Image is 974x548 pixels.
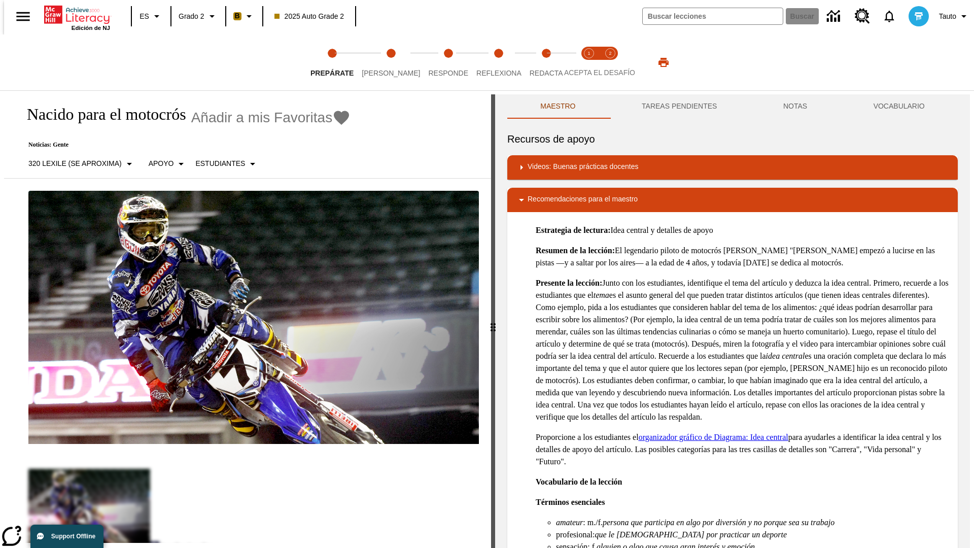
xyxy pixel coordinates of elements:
[175,7,222,25] button: Grado: Grado 2, Elige un grado
[16,141,351,149] p: Noticias: Gente
[536,245,950,269] p: El legendario piloto de motocrós [PERSON_NAME] "[PERSON_NAME] empezó a lucirse en las pistas —y a...
[229,7,259,25] button: Boost El color de la clase es anaranjado claro. Cambiar el color de la clase.
[28,191,479,444] img: El corredor de motocrós James Stewart vuela por los aires en su motocicleta de montaña
[274,11,344,22] span: 2025 Auto Grade 2
[145,155,192,173] button: Tipo de apoyo, Apoyo
[536,277,950,423] p: Junto con los estudiantes, identifique el tema del artículo y deduzca la idea central. Primero, r...
[51,533,95,540] span: Support Offline
[536,431,950,468] p: Proporcione a los estudiantes el para ayudarles a identificar la idea central y los detalles de a...
[536,279,602,287] strong: Presente la lección:
[354,35,428,90] button: Lee step 2 of 5
[507,94,958,119] div: Instructional Panel Tabs
[528,194,638,206] p: Recomendaciones para el maestro
[521,35,571,90] button: Redacta step 5 of 5
[587,51,590,56] text: 1
[821,3,849,30] a: Centro de información
[235,10,240,22] span: B
[476,69,521,77] span: Reflexiona
[191,110,333,126] span: Añadir a mis Favoritas
[564,68,635,77] span: ACEPTA EL DESAFÍO
[302,35,362,90] button: Prepárate step 1 of 5
[195,158,245,169] p: Estudiantes
[603,518,834,527] em: persona que participa en algo por diversión y no porque sea su trabajo
[507,131,958,147] h6: Recursos de apoyo
[595,530,787,539] em: que le [DEMOGRAPHIC_DATA] por practicar un deporte
[935,7,974,25] button: Perfil/Configuración
[191,109,351,126] button: Añadir a mis Favoritas - Nacido para el motocrós
[179,11,204,22] span: Grado 2
[16,105,186,124] h1: Nacido para el motocrós
[750,94,841,119] button: NOTAS
[149,158,174,169] p: Apoyo
[30,525,103,548] button: Support Offline
[536,498,605,506] strong: Términos esenciales
[536,246,615,255] strong: Resumen de la lección:
[468,35,530,90] button: Reflexiona step 4 of 5
[574,35,604,90] button: Acepta el desafío lee step 1 of 2
[310,69,354,77] span: Prepárate
[939,11,956,22] span: Tauto
[609,51,611,56] text: 2
[28,158,122,169] p: 320 Lexile (Se aproxima)
[536,226,611,234] strong: Estrategia de lectura:
[556,529,950,541] li: profesional:
[495,94,970,548] div: activity
[528,161,638,174] p: Videos: Buenas prácticas docentes
[24,155,140,173] button: Seleccione Lexile, 320 Lexile (Se aproxima)
[44,4,110,31] div: Portada
[639,433,788,441] a: organizador gráfico de Diagrama: Idea central
[530,69,563,77] span: Redacta
[536,224,950,236] p: Idea central y detalles de apoyo
[8,2,38,31] button: Abrir el menú lateral
[507,155,958,180] div: Videos: Buenas prácticas docentes
[420,35,476,90] button: Responde step 3 of 5
[596,35,625,90] button: Acepta el desafío contesta step 2 of 2
[428,69,468,77] span: Responde
[609,94,750,119] button: TAREAS PENDIENTES
[766,352,805,360] em: idea central
[902,3,935,29] button: Escoja un nuevo avatar
[4,94,491,543] div: reading
[491,94,495,548] div: Pulsa la tecla de intro o la barra espaciadora y luego presiona las flechas de derecha e izquierd...
[72,25,110,31] span: Edición de NJ
[507,188,958,212] div: Recomendaciones para el maestro
[647,53,680,72] button: Imprimir
[594,291,609,299] em: tema
[507,94,609,119] button: Maestro
[191,155,263,173] button: Seleccionar estudiante
[135,7,167,25] button: Lenguaje: ES, Selecciona un idioma
[909,6,929,26] img: avatar image
[362,69,420,77] span: [PERSON_NAME]
[536,477,622,486] strong: Vocabulario de la lección
[643,8,783,24] input: Buscar campo
[556,517,950,529] li: : m./f.
[140,11,149,22] span: ES
[840,94,958,119] button: VOCABULARIO
[876,3,902,29] a: Notificaciones
[849,3,876,30] a: Centro de recursos, Se abrirá en una pestaña nueva.
[556,518,583,527] em: amateur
